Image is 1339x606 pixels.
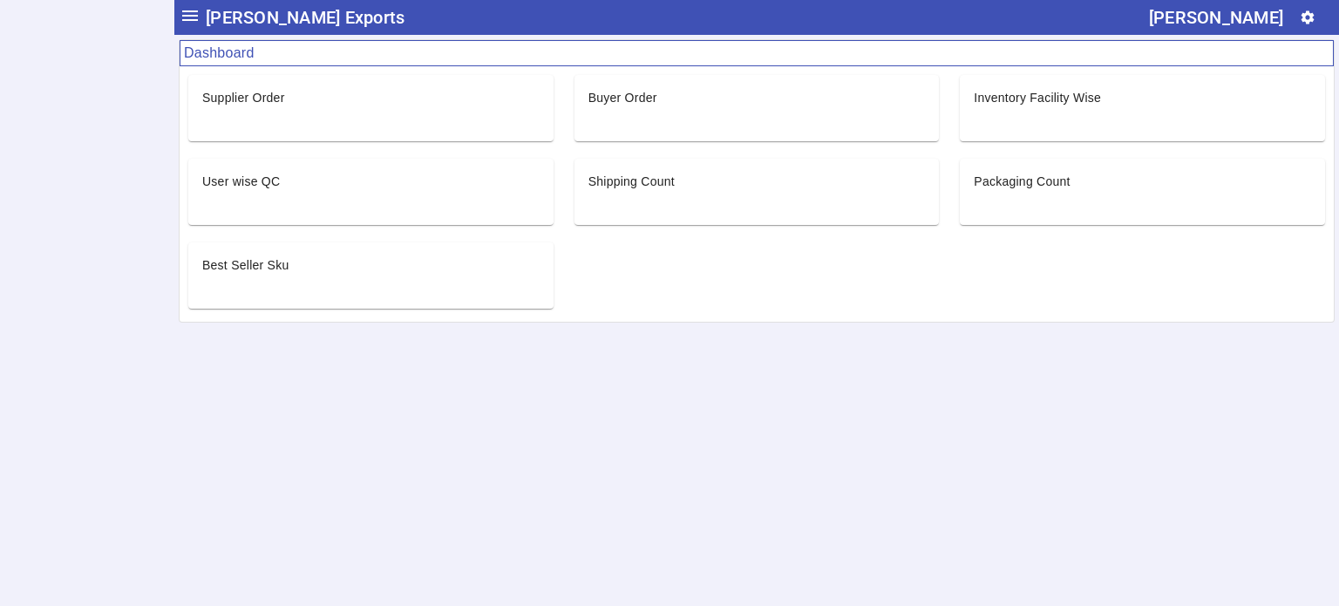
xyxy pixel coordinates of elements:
[188,75,554,106] mat-card-header: Supplier Order
[1300,10,1315,25] mat-icon: settings
[574,159,940,190] mat-card-header: Shipping Count
[180,5,201,26] mat-icon: menu
[206,3,404,31] span: [PERSON_NAME] Exports
[188,159,554,190] mat-card-header: User wise QC
[180,40,1334,66] mat-card-header: Dashboard
[960,159,1325,190] mat-card-header: Packaging Count
[1149,3,1283,31] div: [PERSON_NAME]
[188,242,554,274] mat-card-header: Best Seller Sku
[574,75,940,106] mat-card-header: Buyer Order
[960,75,1325,106] mat-card-header: Inventory Facility Wise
